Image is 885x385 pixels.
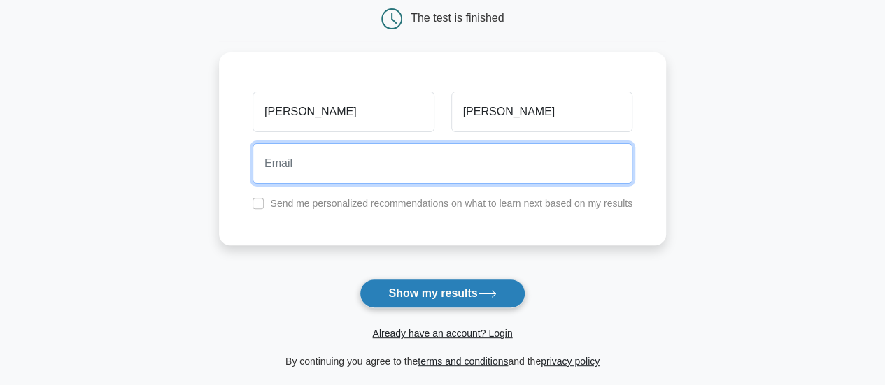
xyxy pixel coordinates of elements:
[451,92,632,132] input: Last name
[253,143,632,184] input: Email
[360,279,525,308] button: Show my results
[418,356,508,367] a: terms and conditions
[253,92,434,132] input: First name
[541,356,600,367] a: privacy policy
[211,353,674,370] div: By continuing you agree to the and the
[270,198,632,209] label: Send me personalized recommendations on what to learn next based on my results
[411,12,504,24] div: The test is finished
[372,328,512,339] a: Already have an account? Login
